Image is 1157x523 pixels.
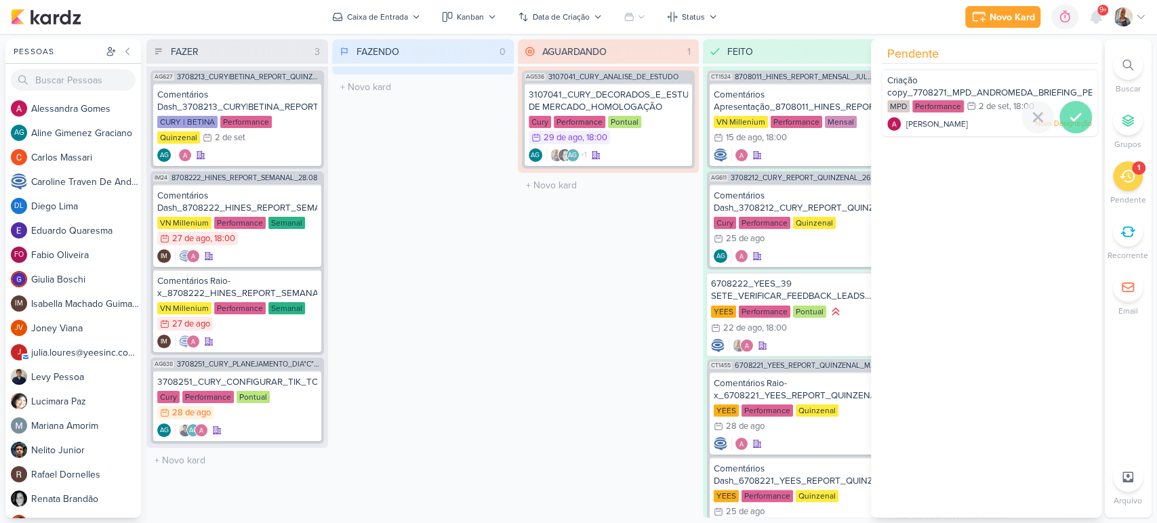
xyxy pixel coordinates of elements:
div: 28 de ago [172,409,211,417]
div: F a b i o O l i v e i r a [31,248,141,262]
div: Performance [742,404,793,417]
div: Colaboradores: Caroline Traven De Andrade, Alessandra Gomes [175,249,200,263]
img: Levy Pessoa [178,423,192,437]
div: D i e g o L i m a [31,199,141,213]
div: Comentários Dash_8708222_HINES_REPORT_SEMANAL_28.08 [157,190,317,214]
div: 2 de set [215,133,245,142]
span: 8708222_HINES_REPORT_SEMANAL_28.08 [171,174,317,182]
img: Alessandra Gomes [735,437,748,451]
div: E d u a r d o Q u a r e s m a [31,224,141,238]
div: Performance [182,391,234,403]
span: Pendente [887,45,939,63]
div: Aline Gimenez Graciano [186,423,200,437]
img: Giulia Boschi [11,271,27,287]
div: Comentários Dash_3708213_CURY|BETINA_REPORT_QUINZENAL_03.09 [157,89,317,113]
div: Diego Lima [11,198,27,214]
div: 3 [309,45,325,59]
div: Comentários Apresentação_8708011_HINES_REPORT_MENSAL_JULHO [714,89,874,113]
div: 15 de ago [726,133,762,142]
input: Buscar Pessoas [11,69,136,91]
div: Quinzenal [796,490,838,502]
div: 1 [682,45,696,59]
span: CT1455 [710,362,732,369]
div: Pontual [237,391,270,403]
img: Alessandra Gomes [186,249,200,263]
div: Pontual [793,306,826,318]
span: 9+ [1099,5,1107,16]
img: Alessandra Gomes [178,148,192,162]
div: L e v y P e s s o a [31,370,141,384]
img: Caroline Traven De Andrade [178,335,192,348]
p: AG [189,427,198,434]
div: , 18:00 [762,133,787,142]
div: 3708251_CURY_CONFIGURAR_TIK_TOK_DIA"C"_SP [157,376,317,388]
div: Criador(a): Caroline Traven De Andrade [711,339,725,352]
div: L u c i m a r a P a z [31,394,141,409]
div: Isabella Machado Guimarães [11,295,27,312]
p: Pendente [1110,194,1146,206]
span: 3107041_CURY_ANALISE_DE_ESTUDO [548,73,678,81]
div: Performance [214,302,266,314]
input: + Novo kard [521,175,697,195]
div: A l i n e G i m e n e z G r a c i a n o [31,126,141,140]
img: Levy Pessoa [11,369,27,385]
div: , 18:00 [210,234,235,243]
div: Colaboradores: Levy Pessoa, Aline Gimenez Graciano, Alessandra Gomes [175,423,208,437]
img: Alessandra Gomes [11,100,27,117]
img: Rafael Dornelles [11,466,27,482]
div: Criador(a): Caroline Traven De Andrade [714,437,727,451]
div: Performance [739,306,790,318]
img: Mariana Amorim [11,417,27,434]
div: Quinzenal [157,131,200,144]
div: R e n a t a B r a n d ã o [31,492,141,506]
p: AG [716,253,725,260]
div: Novo Kard [990,10,1035,24]
p: JV [15,325,23,332]
div: Pontual [608,116,641,128]
img: Eduardo Quaresma [11,222,27,238]
div: MPD [887,100,910,112]
div: Aline Gimenez Graciano [529,148,542,162]
img: Caroline Traven De Andrade [711,339,725,352]
p: Arquivo [1114,495,1142,507]
div: , 18:00 [1009,102,1034,111]
div: Isabella Machado Guimarães [157,335,171,348]
img: Iara Santos [550,148,563,162]
div: Performance [220,116,272,128]
img: Lucimara Paz [11,393,27,409]
div: Comentários Dash_3708212_CURY_REPORT_QUINZENAL_26.08 [714,190,874,214]
span: AG638 [153,360,174,368]
div: Criador(a): Isabella Machado Guimarães [157,335,171,348]
div: Cury [714,217,736,229]
span: AG536 [525,73,546,81]
div: Cury [157,391,180,403]
div: , 18:00 [582,133,607,142]
div: j u l i a . l o u r e s @ y e e s i n c . c o m . b r [31,346,141,360]
p: AG [14,129,24,137]
p: IM [161,339,167,346]
div: C a r o l i n e T r a v e n D e A n d r a d e [31,175,141,189]
div: Colaboradores: Iara Santos, Renata Brandão, Aline Gimenez Graciano, Alessandra Gomes [546,148,587,162]
p: FO [14,251,24,259]
div: 3107041_CURY_DECORADOS_E_ESTUDO DE MERCADO_HOMOLOGAÇÃO [529,89,689,113]
p: Recorrente [1108,249,1148,261]
div: 6708222_YEES_39 SETE_VERIFICAR_FEEDBACK_LEADS_SEM_ PERFIL [711,278,876,302]
div: Aline Gimenez Graciano [714,249,727,263]
div: Semanal [268,302,305,314]
img: Alessandra Gomes [887,117,901,131]
p: j [18,349,21,356]
p: DL [14,203,24,210]
button: Novo Kard [965,6,1040,28]
span: IM24 [153,174,169,182]
div: Colaboradores: Alessandra Gomes [175,148,192,162]
div: M a r i a n a A m o r i m [31,419,141,433]
input: + Novo kard [149,451,325,470]
div: Aline Gimenez Graciano [157,148,171,162]
div: Performance [554,116,605,128]
div: Aline Gimenez Graciano [11,125,27,141]
span: [PERSON_NAME] [906,118,968,130]
img: Alessandra Gomes [195,423,208,437]
div: I s a b e l l a M a c h a d o G u i m a r ã e s [31,297,141,311]
div: 2 de set [979,102,1009,111]
img: kardz.app [11,9,81,25]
